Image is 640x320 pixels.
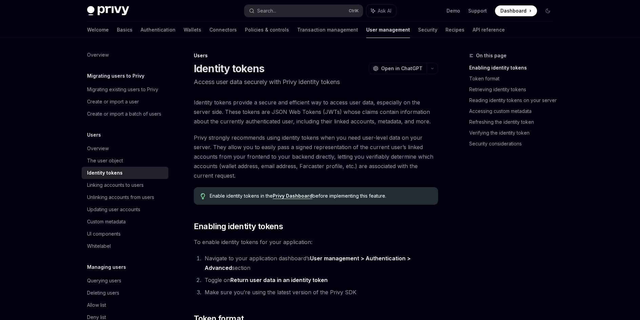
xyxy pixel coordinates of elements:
li: Navigate to your application dashboard’s section [203,254,438,273]
a: Security [418,22,437,38]
button: Toggle dark mode [542,5,553,16]
a: Retrieving identity tokens [469,84,559,95]
a: API reference [473,22,505,38]
a: The user object [82,155,168,167]
span: Ask AI [378,7,391,14]
a: Reading identity tokens on your server [469,95,559,106]
a: Support [468,7,487,14]
button: Search...CtrlK [244,5,363,17]
a: Updating user accounts [82,203,168,216]
a: Enabling identity tokens [469,62,559,73]
a: Privy Dashboard [273,193,312,199]
h5: Managing users [87,263,126,271]
div: Custom metadata [87,218,126,226]
a: Unlinking accounts from users [82,191,168,203]
a: Identity tokens [82,167,168,179]
div: Migrating existing users to Privy [87,85,158,94]
a: Accessing custom metadata [469,106,559,117]
a: Authentication [141,22,176,38]
a: Create or import a user [82,96,168,108]
a: Recipes [446,22,464,38]
a: Transaction management [297,22,358,38]
div: Users [194,52,438,59]
a: Querying users [82,275,168,287]
div: Linking accounts to users [87,181,144,189]
span: Enabling identity tokens [194,221,283,232]
li: Make sure you’re using the latest version of the Privy SDK [203,287,438,297]
a: Whitelabel [82,240,168,252]
a: User management [366,22,410,38]
h1: Identity tokens [194,62,265,75]
li: Toggle on [203,275,438,285]
a: Connectors [209,22,237,38]
div: Unlinking accounts from users [87,193,154,201]
a: UI components [82,228,168,240]
span: Ctrl K [349,8,359,14]
a: Verifying the identity token [469,127,559,138]
a: Demo [447,7,460,14]
div: Whitelabel [87,242,111,250]
svg: Tip [201,193,205,199]
a: Migrating existing users to Privy [82,83,168,96]
a: Custom metadata [82,216,168,228]
a: Welcome [87,22,109,38]
a: Deleting users [82,287,168,299]
span: Enable identity tokens in the before implementing this feature. [210,193,431,199]
h5: Users [87,131,101,139]
div: Querying users [87,277,121,285]
strong: Return user data in an identity token [230,277,328,283]
a: Allow list [82,299,168,311]
a: Basics [117,22,132,38]
a: Policies & controls [245,22,289,38]
div: Updating user accounts [87,205,140,214]
button: Ask AI [366,5,396,17]
div: Create or import a user [87,98,139,106]
a: Token format [469,73,559,84]
div: Allow list [87,301,106,309]
div: Overview [87,144,109,153]
span: Identity tokens provide a secure and efficient way to access user data, especially on the server ... [194,98,438,126]
div: The user object [87,157,123,165]
a: Refreshing the identity token [469,117,559,127]
span: Privy strongly recommends using identity tokens when you need user-level data on your server. The... [194,133,438,180]
span: Open in ChatGPT [381,65,422,72]
div: Search... [257,7,276,15]
h5: Migrating users to Privy [87,72,144,80]
a: Overview [82,142,168,155]
div: Overview [87,51,109,59]
a: Wallets [184,22,201,38]
a: Create or import a batch of users [82,108,168,120]
div: Deleting users [87,289,119,297]
a: Security considerations [469,138,559,149]
div: Identity tokens [87,169,123,177]
div: Create or import a batch of users [87,110,161,118]
a: Linking accounts to users [82,179,168,191]
div: UI components [87,230,121,238]
span: Dashboard [500,7,527,14]
button: Open in ChatGPT [369,63,427,74]
a: Overview [82,49,168,61]
img: dark logo [87,6,129,16]
span: To enable identity tokens for your application: [194,237,438,247]
span: On this page [476,52,507,60]
p: Access user data securely with Privy identity tokens [194,77,438,87]
a: Dashboard [495,5,537,16]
